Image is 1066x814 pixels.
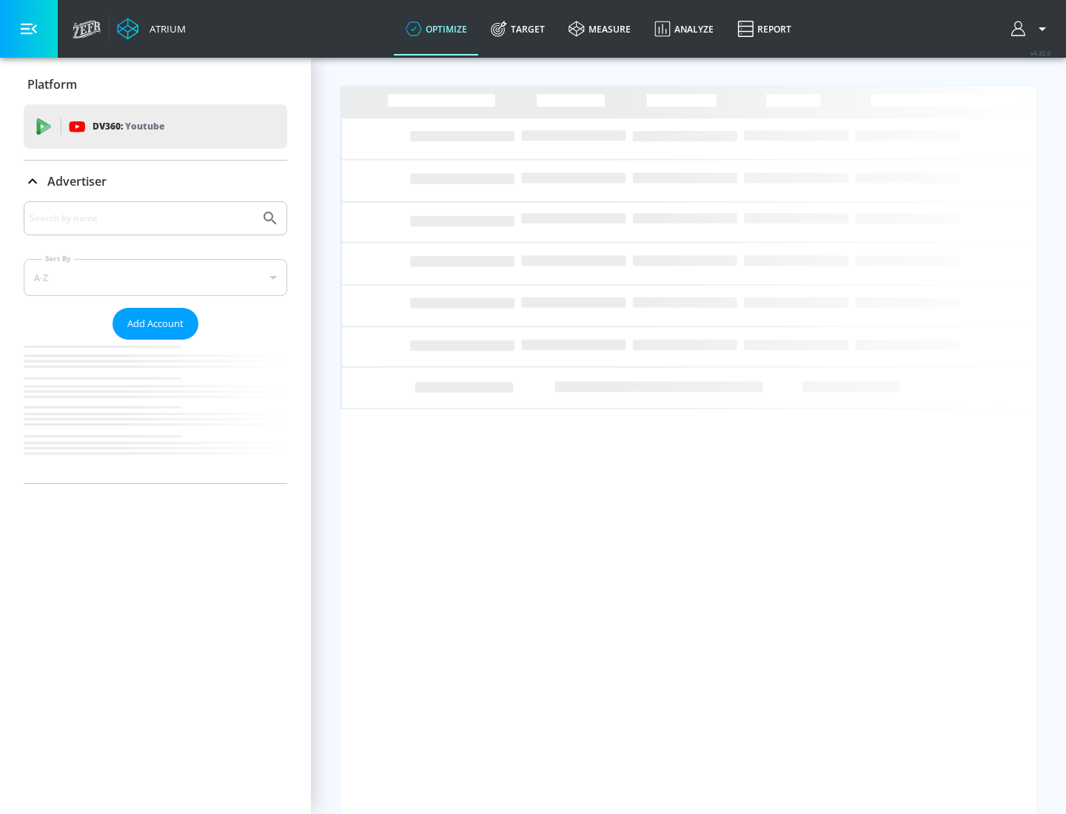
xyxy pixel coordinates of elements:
[24,161,287,202] div: Advertiser
[125,118,164,134] p: Youtube
[117,18,186,40] a: Atrium
[42,254,74,263] label: Sort By
[27,76,77,92] p: Platform
[24,340,287,483] nav: list of Advertiser
[47,173,107,189] p: Advertiser
[127,315,184,332] span: Add Account
[24,64,287,105] div: Platform
[24,259,287,296] div: A-Z
[394,2,479,55] a: optimize
[144,22,186,36] div: Atrium
[1030,49,1051,57] span: v 4.32.0
[479,2,557,55] a: Target
[93,118,164,135] p: DV360:
[24,104,287,149] div: DV360: Youtube
[643,2,725,55] a: Analyze
[30,209,254,228] input: Search by name
[725,2,803,55] a: Report
[557,2,643,55] a: measure
[24,201,287,483] div: Advertiser
[113,308,198,340] button: Add Account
